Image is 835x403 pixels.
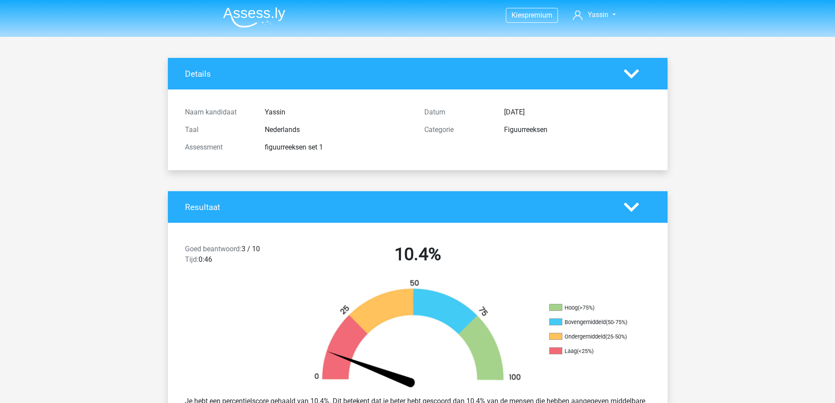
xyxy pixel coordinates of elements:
[418,125,497,135] div: Categorie
[506,9,558,21] a: Kiespremium
[185,255,199,264] span: Tijd:
[223,7,285,28] img: Assessly
[497,125,657,135] div: Figuurreeksen
[525,11,552,19] span: premium
[588,11,608,19] span: Yassin
[185,202,611,212] h4: Resultaat
[549,304,637,312] li: Hoog
[178,142,258,153] div: Assessment
[258,107,418,118] div: Yassin
[178,244,298,268] div: 3 / 10 0:46
[418,107,497,118] div: Datum
[549,347,637,355] li: Laag
[549,333,637,341] li: Ondergemiddeld
[606,319,627,325] div: (50-75%)
[258,142,418,153] div: figuurreeksen set 1
[577,348,593,354] div: (<25%)
[185,69,611,79] h4: Details
[569,10,619,20] a: Yassin
[258,125,418,135] div: Nederlands
[178,107,258,118] div: Naam kandidaat
[178,125,258,135] div: Taal
[497,107,657,118] div: [DATE]
[512,11,525,19] span: Kies
[578,304,594,311] div: (>75%)
[605,333,627,340] div: (25-50%)
[185,245,242,253] span: Goed beantwoord:
[549,318,637,326] li: Bovengemiddeld
[299,279,536,389] img: 10.f31a7f3a3dd8.png
[305,244,531,265] h2: 10.4%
